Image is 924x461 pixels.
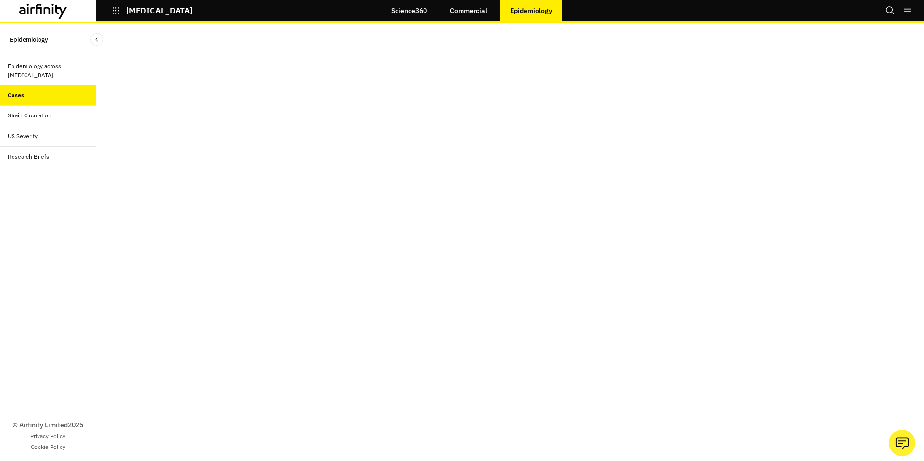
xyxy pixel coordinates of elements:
[889,430,915,456] button: Ask our analysts
[13,420,83,430] p: © Airfinity Limited 2025
[885,2,895,19] button: Search
[30,432,65,441] a: Privacy Policy
[8,153,49,161] div: Research Briefs
[90,33,103,46] button: Close Sidebar
[10,31,48,49] p: Epidemiology
[126,6,192,15] p: [MEDICAL_DATA]
[8,111,51,120] div: Strain Circulation
[510,7,552,14] p: Epidemiology
[8,62,89,79] div: Epidemiology across [MEDICAL_DATA]
[112,2,192,19] button: [MEDICAL_DATA]
[31,443,65,451] a: Cookie Policy
[8,91,24,100] div: Cases
[8,132,38,141] div: US Severity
